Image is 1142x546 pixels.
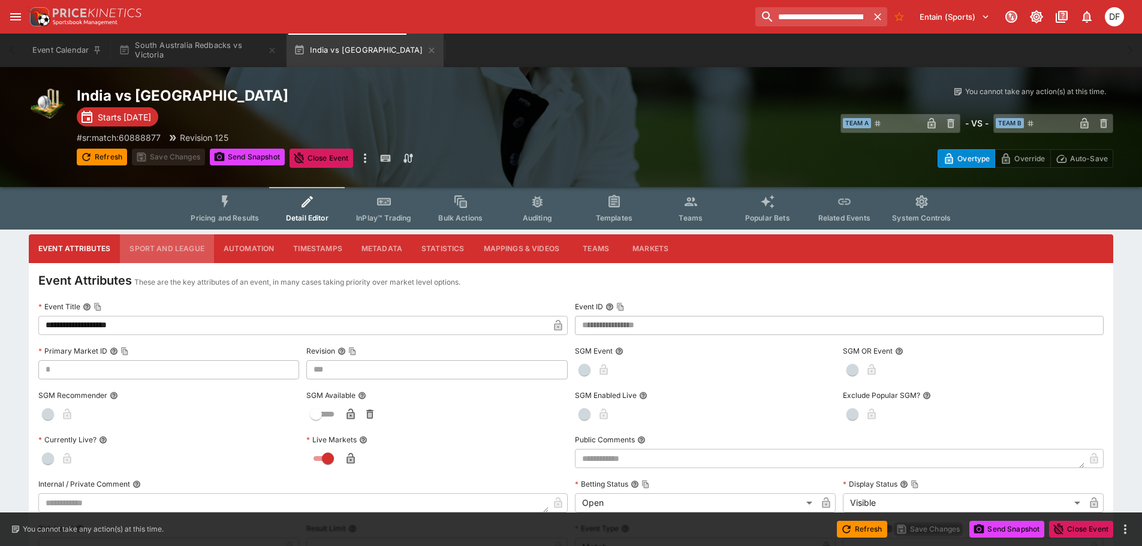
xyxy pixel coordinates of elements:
[575,301,603,312] p: Event ID
[1014,152,1045,165] p: Override
[29,234,120,263] button: Event Attributes
[575,479,628,489] p: Betting Status
[1076,6,1098,28] button: Notifications
[29,86,67,125] img: cricket.png
[569,234,623,263] button: Teams
[1101,4,1128,30] button: David Foster
[639,391,647,400] button: SGM Enabled Live
[575,435,635,445] p: Public Comments
[895,347,903,355] button: SGM OR Event
[900,480,908,488] button: Display StatusCopy To Clipboard
[679,213,703,222] span: Teams
[358,391,366,400] button: SGM Available
[575,390,637,400] p: SGM Enabled Live
[306,346,335,356] p: Revision
[286,213,329,222] span: Detail Editor
[969,521,1044,538] button: Send Snapshot
[965,117,989,129] h6: - VS -
[1105,7,1124,26] div: David Foster
[284,234,352,263] button: Timestamps
[38,273,132,288] h4: Event Attributes
[120,347,129,355] button: Copy To Clipboard
[911,480,919,488] button: Copy To Clipboard
[99,436,107,444] button: Currently Live?
[957,152,990,165] p: Overtype
[287,34,443,67] button: India vs [GEOGRAPHIC_DATA]
[1001,6,1022,28] button: Connected to PK
[120,234,213,263] button: Sport and League
[474,234,570,263] button: Mappings & Videos
[290,149,354,168] button: Close Event
[352,234,412,263] button: Metadata
[26,5,50,29] img: PriceKinetics Logo
[837,521,887,538] button: Refresh
[923,391,931,400] button: Exclude Popular SGM?
[965,86,1106,97] p: You cannot take any action(s) at this time.
[356,213,411,222] span: InPlay™ Trading
[110,347,118,355] button: Primary Market IDCopy To Clipboard
[180,131,228,144] p: Revision 125
[38,479,130,489] p: Internal / Private Comment
[1026,6,1047,28] button: Toggle light/dark mode
[358,149,372,168] button: more
[938,149,1113,168] div: Start From
[438,213,483,222] span: Bulk Actions
[5,6,26,28] button: open drawer
[306,390,355,400] p: SGM Available
[134,276,460,288] p: These are the key attributes of an event, in many cases taking priority over market level options.
[575,493,816,512] div: Open
[1049,521,1113,538] button: Close Event
[181,187,960,230] div: Event type filters
[641,480,650,488] button: Copy To Clipboard
[596,213,632,222] span: Templates
[843,118,871,128] span: Team A
[1051,6,1072,28] button: Documentation
[996,118,1024,128] span: Team B
[23,524,164,535] p: You cannot take any action(s) at this time.
[616,303,625,311] button: Copy To Clipboard
[53,20,117,25] img: Sportsbook Management
[77,131,161,144] p: Copy To Clipboard
[77,86,595,105] h2: Copy To Clipboard
[890,7,909,26] button: No Bookmarks
[637,436,646,444] button: Public Comments
[338,347,346,355] button: RevisionCopy To Clipboard
[843,346,893,356] p: SGM OR Event
[98,111,151,123] p: Starts [DATE]
[214,234,284,263] button: Automation
[818,213,870,222] span: Related Events
[38,346,107,356] p: Primary Market ID
[77,149,127,165] button: Refresh
[605,303,614,311] button: Event IDCopy To Clipboard
[745,213,790,222] span: Popular Bets
[843,479,897,489] p: Display Status
[83,303,91,311] button: Event TitleCopy To Clipboard
[112,34,284,67] button: South Australia Redbacks vs Victoria
[843,493,1084,512] div: Visible
[912,7,997,26] button: Select Tenant
[623,234,678,263] button: Markets
[110,391,118,400] button: SGM Recommender
[892,213,951,222] span: System Controls
[1070,152,1108,165] p: Auto-Save
[412,234,474,263] button: Statistics
[94,303,102,311] button: Copy To Clipboard
[191,213,259,222] span: Pricing and Results
[38,390,107,400] p: SGM Recommender
[348,347,357,355] button: Copy To Clipboard
[615,347,623,355] button: SGM Event
[843,390,920,400] p: Exclude Popular SGM?
[306,435,357,445] p: Live Markets
[575,346,613,356] p: SGM Event
[38,435,97,445] p: Currently Live?
[25,34,109,67] button: Event Calendar
[938,149,995,168] button: Overtype
[359,436,367,444] button: Live Markets
[523,213,552,222] span: Auditing
[53,8,141,17] img: PriceKinetics
[995,149,1050,168] button: Override
[755,7,867,26] input: search
[631,480,639,488] button: Betting StatusCopy To Clipboard
[1050,149,1113,168] button: Auto-Save
[210,149,285,165] button: Send Snapshot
